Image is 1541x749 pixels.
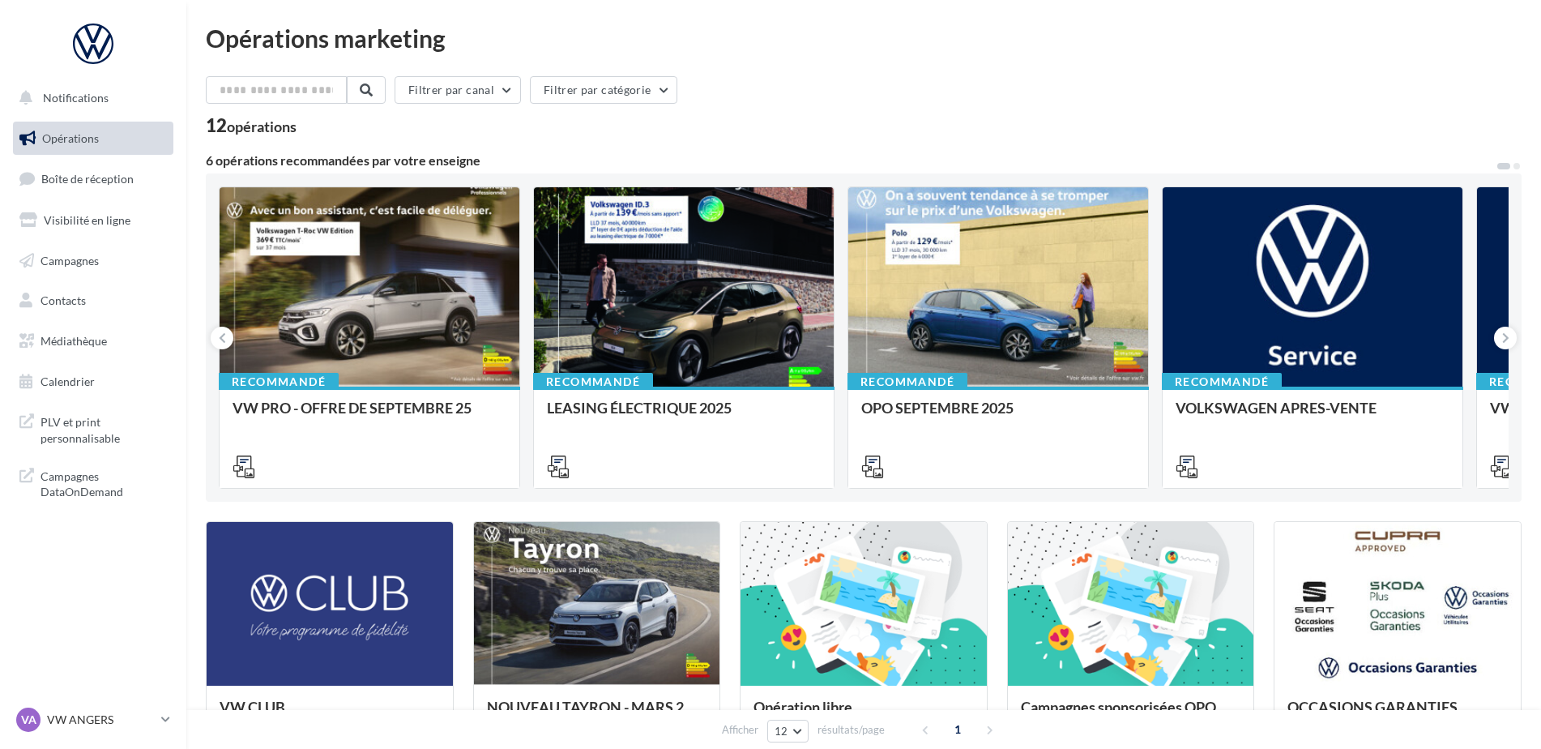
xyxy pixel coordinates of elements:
span: Opérations [42,131,99,145]
div: OCCASIONS GARANTIES [1287,699,1508,731]
div: 6 opérations recommandées par votre enseigne [206,154,1496,167]
div: Recommandé [847,373,967,391]
a: Médiathèque [10,324,177,358]
a: Opérations [10,122,177,156]
div: Recommandé [1162,373,1282,391]
span: Notifications [43,91,109,105]
span: Calendrier [41,374,95,388]
div: VOLKSWAGEN APRES-VENTE [1176,400,1449,432]
span: 1 [945,717,971,743]
a: Campagnes [10,244,177,278]
div: VW PRO - OFFRE DE SEPTEMBRE 25 [233,400,506,432]
a: Campagnes DataOnDemand [10,459,177,507]
div: Opérations marketing [206,26,1522,50]
div: NOUVEAU TAYRON - MARS 2025 [487,699,707,731]
p: VW ANGERS [47,712,155,728]
span: PLV et print personnalisable [41,411,167,446]
span: Contacts [41,293,86,307]
div: Recommandé [219,373,339,391]
a: PLV et print personnalisable [10,404,177,452]
div: VW CLUB [220,699,440,731]
a: Calendrier [10,365,177,399]
span: Visibilité en ligne [44,213,130,227]
a: Contacts [10,284,177,318]
span: Campagnes [41,253,99,267]
span: Boîte de réception [41,172,134,186]
span: Médiathèque [41,334,107,348]
span: Afficher [722,722,758,738]
a: Boîte de réception [10,161,177,196]
div: OPO SEPTEMBRE 2025 [861,400,1135,432]
div: Recommandé [533,373,653,391]
button: Filtrer par catégorie [530,76,677,104]
button: Notifications [10,81,170,115]
button: Filtrer par canal [395,76,521,104]
a: VA VW ANGERS [13,704,173,735]
div: LEASING ÉLECTRIQUE 2025 [547,400,821,432]
div: Opération libre [753,699,974,731]
span: VA [21,712,36,728]
div: Campagnes sponsorisées OPO [1021,699,1241,731]
span: 12 [775,725,788,738]
span: résultats/page [817,722,885,738]
a: Visibilité en ligne [10,203,177,238]
div: 12 [206,117,297,135]
div: opérations [227,119,297,134]
span: Campagnes DataOnDemand [41,465,167,500]
button: 12 [767,720,809,743]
